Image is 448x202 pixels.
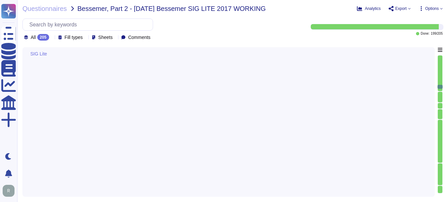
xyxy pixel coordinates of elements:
div: 205 [37,34,49,41]
span: All [31,35,36,40]
span: Done: [421,32,430,35]
span: Analytics [365,7,381,11]
span: 199 / 205 [431,32,443,35]
span: Questionnaires [22,5,67,12]
span: Comments [128,35,150,40]
span: Bessemer, Part 2 - [DATE] Bessemer SIG LITE 2017 WORKING [78,5,266,12]
span: Export [395,7,407,11]
span: SIG Lite [30,51,47,56]
img: user [3,185,15,197]
span: Fill types [65,35,83,40]
span: Options [425,7,439,11]
button: user [1,184,19,198]
span: Sheets [98,35,113,40]
button: Analytics [357,6,381,11]
input: Search by keywords [26,19,153,30]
